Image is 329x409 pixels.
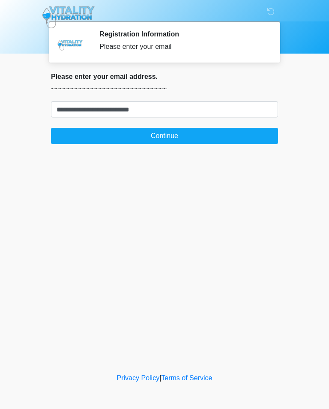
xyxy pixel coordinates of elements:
[159,374,161,382] a: |
[51,84,278,94] p: ~~~~~~~~~~~~~~~~~~~~~~~~~~~~~
[99,42,265,52] div: Please enter your email
[51,128,278,144] button: Continue
[51,72,278,81] h2: Please enter your email address.
[117,374,160,382] a: Privacy Policy
[161,374,212,382] a: Terms of Service
[57,30,83,56] img: Agent Avatar
[42,6,95,28] img: Vitality Hydration Logo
